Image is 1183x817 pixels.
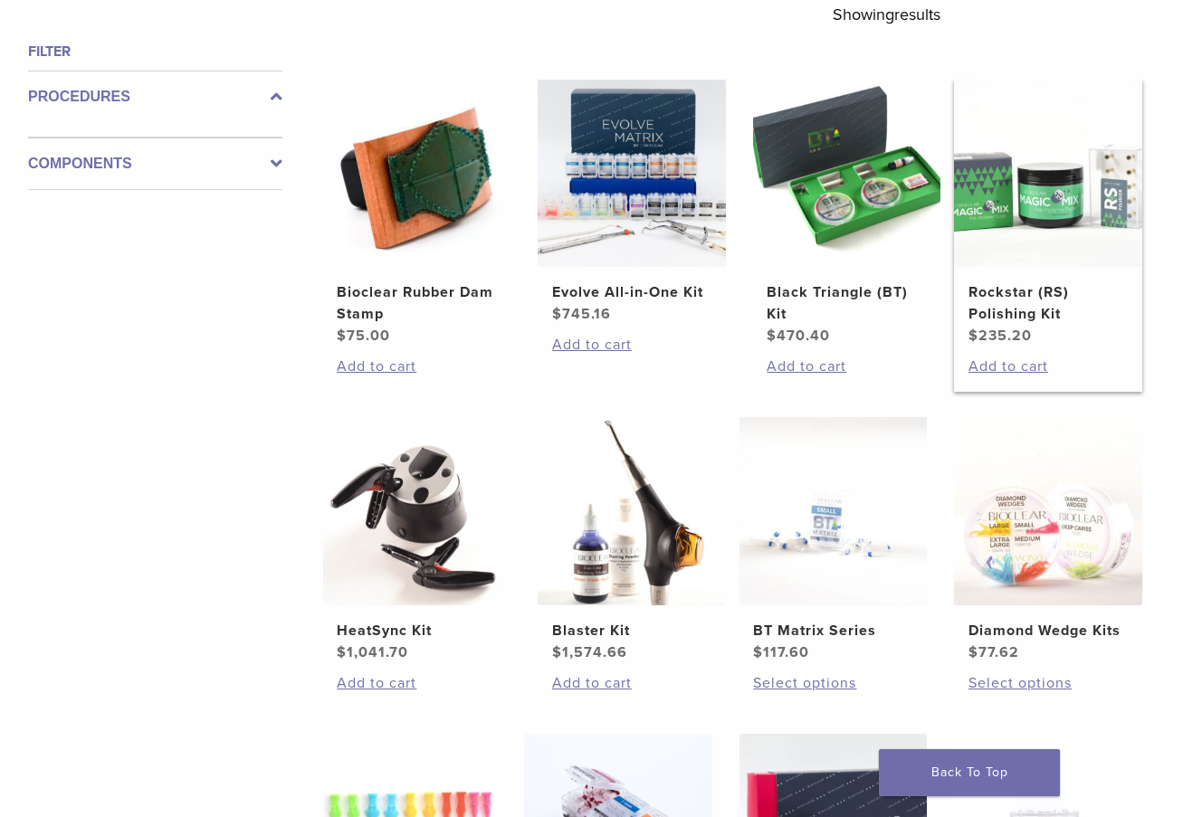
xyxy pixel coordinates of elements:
[28,41,282,62] h4: Filter
[753,80,941,347] a: Black Triangle (BT) KitBlack Triangle (BT) Kit $470.40
[753,643,809,661] bdi: 117.60
[753,643,763,661] span: $
[767,327,777,345] span: $
[28,86,282,108] label: Procedures
[954,80,1142,268] img: Rockstar (RS) Polishing Kit
[323,417,511,605] img: HeatSync Kit
[739,417,928,605] img: BT Matrix Series
[552,281,711,303] h2: Evolve All-in-One Kit
[337,643,347,661] span: $
[739,417,928,663] a: BT Matrix SeriesBT Matrix Series $117.60
[323,80,511,268] img: Bioclear Rubber Dam Stamp
[954,417,1142,663] a: Diamond Wedge KitsDiamond Wedge Kits $77.62
[337,327,347,345] span: $
[552,620,711,641] h2: Blaster Kit
[337,643,408,661] bdi: 1,041.70
[968,620,1128,641] h2: Diamond Wedge Kits
[337,327,390,345] bdi: 75.00
[968,356,1128,377] a: Add to cart: “Rockstar (RS) Polishing Kit”
[767,327,830,345] bdi: 470.40
[337,356,496,377] a: Add to cart: “Bioclear Rubber Dam Stamp”
[552,334,711,356] a: Add to cart: “Evolve All-in-One Kit”
[968,672,1128,694] a: Select options for “Diamond Wedge Kits”
[337,281,496,325] h2: Bioclear Rubber Dam Stamp
[954,80,1142,347] a: Rockstar (RS) Polishing KitRockstar (RS) Polishing Kit $235.20
[323,80,511,347] a: Bioclear Rubber Dam StampBioclear Rubber Dam Stamp $75.00
[552,305,611,323] bdi: 745.16
[538,80,726,326] a: Evolve All-in-One KitEvolve All-in-One Kit $745.16
[968,327,978,345] span: $
[767,356,926,377] a: Add to cart: “Black Triangle (BT) Kit”
[552,672,711,694] a: Add to cart: “Blaster Kit”
[538,80,726,268] img: Evolve All-in-One Kit
[753,620,912,641] h2: BT Matrix Series
[323,417,511,663] a: HeatSync KitHeatSync Kit $1,041.70
[337,672,496,694] a: Add to cart: “HeatSync Kit”
[552,643,627,661] bdi: 1,574.66
[753,672,912,694] a: Select options for “BT Matrix Series”
[767,281,926,325] h2: Black Triangle (BT) Kit
[28,153,282,175] label: Components
[538,417,726,663] a: Blaster KitBlaster Kit $1,574.66
[538,417,726,605] img: Blaster Kit
[753,80,941,268] img: Black Triangle (BT) Kit
[337,620,496,641] h2: HeatSync Kit
[552,643,562,661] span: $
[552,305,562,323] span: $
[968,281,1128,325] h2: Rockstar (RS) Polishing Kit
[968,643,1019,661] bdi: 77.62
[968,327,1032,345] bdi: 235.20
[879,749,1060,796] a: Back To Top
[954,417,1142,605] img: Diamond Wedge Kits
[968,643,978,661] span: $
